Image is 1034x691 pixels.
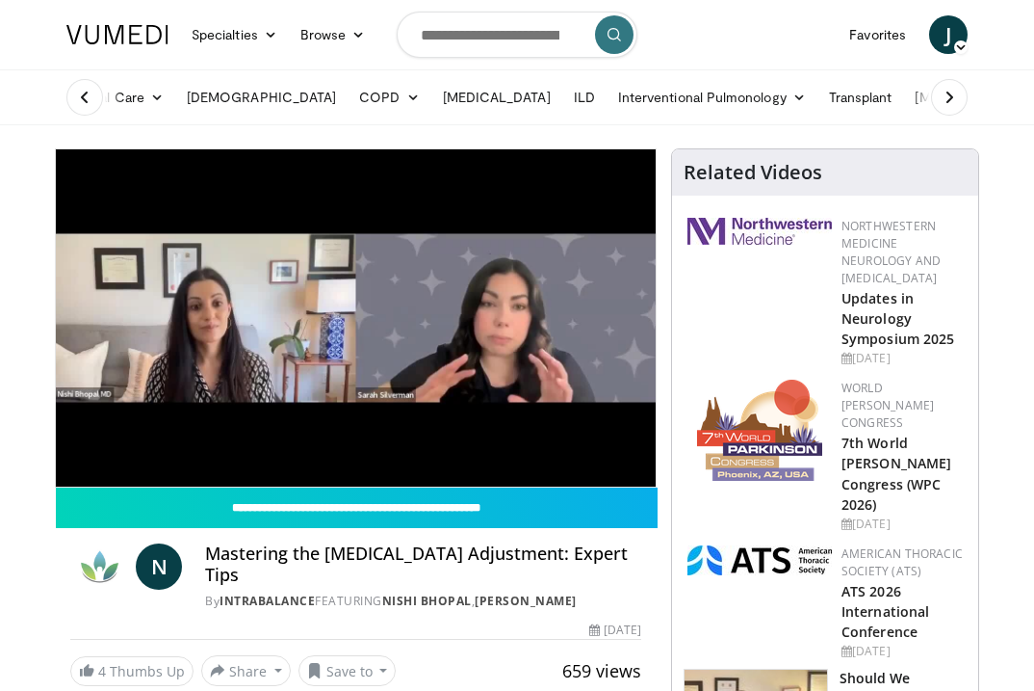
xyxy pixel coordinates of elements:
[697,380,822,481] img: 16fe1da8-a9a0-4f15-bd45-1dd1acf19c34.png.150x105_q85_autocrop_double_scale_upscale_version-0.2.png
[838,15,918,54] a: Favorites
[220,593,315,609] a: IntraBalance
[841,218,941,286] a: Northwestern Medicine Neurology and [MEDICAL_DATA]
[562,659,641,682] span: 659 views
[136,544,182,590] a: N
[475,593,577,609] a: [PERSON_NAME]
[841,582,929,641] a: ATS 2026 International Conference
[205,593,641,610] div: By FEATURING ,
[397,12,637,58] input: Search topics, interventions
[841,516,963,533] div: [DATE]
[684,161,822,184] h4: Related Videos
[607,78,817,117] a: Interventional Pulmonology
[70,544,128,590] img: IntraBalance
[180,15,289,54] a: Specialties
[98,662,106,680] span: 4
[56,149,656,487] video-js: Video Player
[841,643,963,660] div: [DATE]
[382,593,472,609] a: Nishi Bhopal
[348,78,430,117] a: COPD
[589,622,641,639] div: [DATE]
[841,545,963,579] a: American Thoracic Society (ATS)
[175,78,348,117] a: [DEMOGRAPHIC_DATA]
[562,78,607,117] a: ILD
[841,350,963,367] div: [DATE]
[298,655,397,686] button: Save to
[431,78,562,117] a: [MEDICAL_DATA]
[70,656,194,686] a: 4 Thumbs Up
[205,544,641,585] h4: Mastering the [MEDICAL_DATA] Adjustment: Expert Tips
[841,289,954,348] a: Updates in Neurology Symposium 2025
[66,25,168,44] img: VuMedi Logo
[817,78,904,117] a: Transplant
[289,15,377,54] a: Browse
[201,655,291,686] button: Share
[841,380,934,431] a: World [PERSON_NAME] Congress
[687,545,832,575] img: 31f0e357-1e8b-4c70-9a73-47d0d0a8b17d.png.150x105_q85_autocrop_double_scale_upscale_version-0.2.jpg
[841,434,951,513] a: 7th World [PERSON_NAME] Congress (WPC 2026)
[929,15,968,54] a: J
[687,218,832,245] img: 2a462fb6-9365-492a-ac79-3166a6f924d8.png.150x105_q85_autocrop_double_scale_upscale_version-0.2.jpg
